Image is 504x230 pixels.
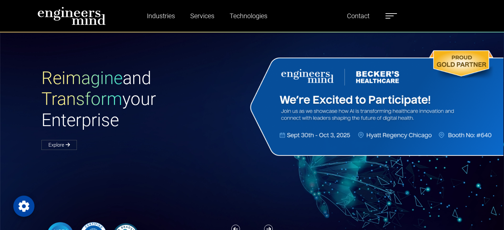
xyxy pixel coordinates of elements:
h1: and your Enterprise [41,68,252,131]
a: Contact [344,8,372,23]
img: Website Banner [248,48,504,158]
img: logo [37,7,106,25]
a: Industries [144,8,178,23]
span: Transform [41,89,122,109]
span: Reimagine [41,68,123,88]
a: Services [188,8,217,23]
a: Explore [41,140,77,150]
a: Technologies [227,8,270,23]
